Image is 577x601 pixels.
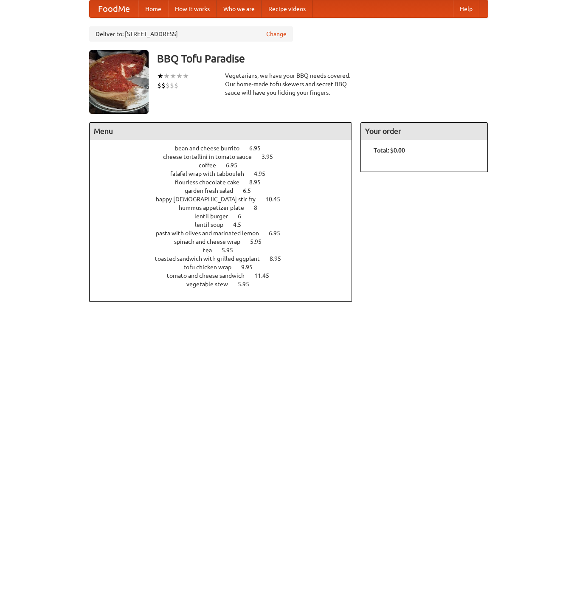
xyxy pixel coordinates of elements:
[179,204,253,211] span: hummus appetizer plate
[175,145,248,152] span: bean and cheese burrito
[167,272,285,279] a: tomato and cheese sandwich 11.45
[168,0,217,17] a: How it works
[199,162,225,169] span: coffee
[156,230,296,237] a: pasta with olives and marinated lemon 6.95
[265,196,289,203] span: 10.45
[249,145,269,152] span: 6.95
[254,170,274,177] span: 4.95
[89,50,149,114] img: angular.jpg
[89,26,293,42] div: Deliver to: [STREET_ADDRESS]
[226,162,246,169] span: 6.95
[199,162,253,169] a: coffee 6.95
[270,255,290,262] span: 8.95
[203,247,249,254] a: tea 5.95
[90,0,138,17] a: FoodMe
[243,187,259,194] span: 6.5
[250,238,270,245] span: 5.95
[186,281,236,288] span: vegetable stew
[249,179,269,186] span: 8.95
[269,230,289,237] span: 6.95
[374,147,405,154] b: Total: $0.00
[217,0,262,17] a: Who we are
[174,238,277,245] a: spinach and cheese wrap 5.95
[175,145,276,152] a: bean and cheese burrito 6.95
[167,272,253,279] span: tomato and cheese sandwich
[157,50,488,67] h3: BBQ Tofu Paradise
[183,71,189,81] li: ★
[238,281,258,288] span: 5.95
[225,71,352,97] div: Vegetarians, we have your BBQ needs covered. Our home-made tofu skewers and secret BBQ sauce will...
[90,123,352,140] h4: Menu
[238,213,250,220] span: 6
[233,221,250,228] span: 4.5
[176,71,183,81] li: ★
[163,71,170,81] li: ★
[157,71,163,81] li: ★
[155,255,297,262] a: toasted sandwich with grilled eggplant 8.95
[161,81,166,90] li: $
[266,30,287,38] a: Change
[194,213,236,220] span: lentil burger
[155,255,268,262] span: toasted sandwich with grilled eggplant
[170,170,253,177] span: falafel wrap with tabbouleh
[156,230,267,237] span: pasta with olives and marinated lemon
[262,153,281,160] span: 3.95
[175,179,248,186] span: flourless chocolate cake
[174,238,249,245] span: spinach and cheese wrap
[185,187,242,194] span: garden fresh salad
[262,0,312,17] a: Recipe videos
[174,81,178,90] li: $
[186,281,265,288] a: vegetable stew 5.95
[453,0,479,17] a: Help
[170,71,176,81] li: ★
[195,221,257,228] a: lentil soup 4.5
[361,123,487,140] h4: Your order
[222,247,242,254] span: 5.95
[195,221,232,228] span: lentil soup
[156,196,296,203] a: happy [DEMOGRAPHIC_DATA] stir fry 10.45
[241,264,261,271] span: 9.95
[175,179,276,186] a: flourless chocolate cake 8.95
[157,81,161,90] li: $
[183,264,240,271] span: tofu chicken wrap
[179,204,273,211] a: hummus appetizer plate 8
[254,272,278,279] span: 11.45
[163,153,260,160] span: cheese tortellini in tomato sauce
[170,170,281,177] a: falafel wrap with tabbouleh 4.95
[170,81,174,90] li: $
[254,204,266,211] span: 8
[183,264,268,271] a: tofu chicken wrap 9.95
[194,213,257,220] a: lentil burger 6
[185,187,267,194] a: garden fresh salad 6.5
[138,0,168,17] a: Home
[163,153,289,160] a: cheese tortellini in tomato sauce 3.95
[166,81,170,90] li: $
[156,196,264,203] span: happy [DEMOGRAPHIC_DATA] stir fry
[203,247,220,254] span: tea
